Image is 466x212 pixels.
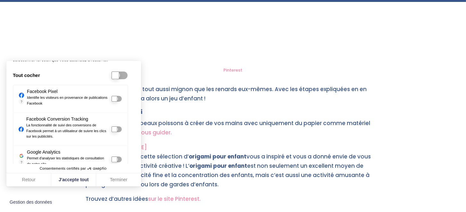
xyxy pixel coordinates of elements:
[96,173,141,187] button: Terminer
[19,98,24,104] a: ?
[87,159,106,178] svg: Axeptio
[148,195,201,203] a: sur le site Pinterest.
[6,173,51,187] button: Retour
[27,156,111,170] p: Permet d'analyser les statistiques de consultation de notre site
[111,156,118,163] div: Google Analytics
[13,113,128,146] div: La fonctionnalité de suivi des conversions de Facebook permet à un utilisateur de suivre les clic...
[19,159,24,165] a: ?
[26,115,111,123] div: Facebook Conversion Tracking
[189,153,246,160] strong: origami pour enfant
[112,157,117,162] input: Google Analytics
[86,119,380,143] p: Vous avez aussi de beaux poissons à créer de vos mains avec uniquement du papier comme matériel !...
[86,194,380,204] p: Trouvez d’autres idées
[26,123,111,143] p: La fonctionnalité de suivi des conversions de Facebook permet à un utilisateur de suivre les clic...
[13,146,128,174] div: Indispensable pour piloter notre site internet, il permet de mesurer des indicateurs comme l’affl...
[112,72,119,79] input: Tout cocher
[6,196,56,209] button: Fermer le widget sans consentement
[40,167,86,170] span: Consentements certifiés par
[86,109,380,119] h4: Poisson en origami
[112,126,117,132] input: Facebook Conversion Tracking
[27,88,111,95] div: Facebook Pixel
[111,71,120,80] div: Tout cocher
[112,96,117,102] input: Facebook Pixel
[13,72,40,79] p: Tout cocher
[27,148,111,156] div: Google Analytics
[111,95,118,102] div: Facebook Pixel
[86,85,380,109] p: L’origami renard est tout aussi mignon que les renards eux-mêmes. Avec les étapes expliquées en e...
[224,67,243,73] a: Pinterest
[27,95,111,110] p: Identifie les visiteurs en provenance de publications Facebook
[13,85,128,113] div: Parce que vous ne venez pas tous les jours sur notre site, ce petit bout de code que nous fourni ...
[51,173,96,187] button: J'accepte tout
[111,126,118,133] div: Facebook Conversion Tracking
[10,199,52,205] span: Gestion des données
[189,162,247,170] strong: origami pour enfant
[86,152,380,195] p: Nous espérons que cette sélection d’ vous a inspiré et vous a donné envie de vous lancer dans cet...
[37,165,111,173] button: Consentements certifiés par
